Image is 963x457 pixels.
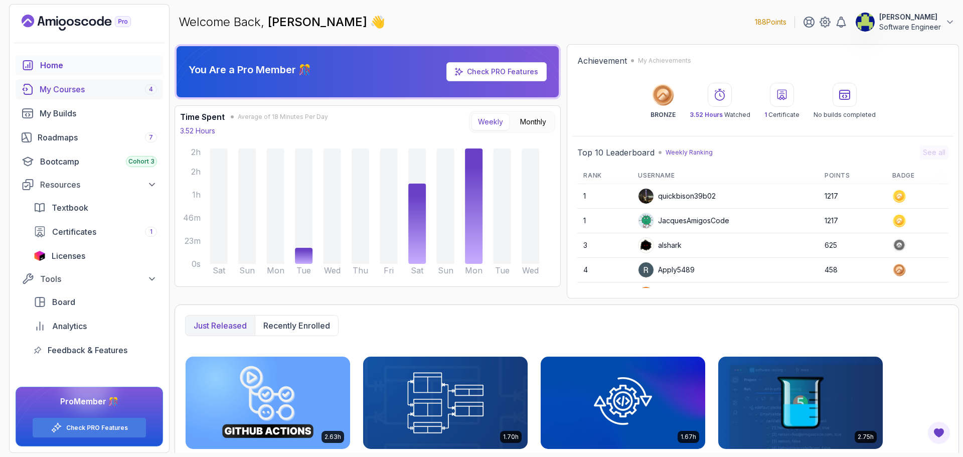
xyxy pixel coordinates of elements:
tspan: Tue [296,265,311,275]
img: user profile image [856,13,875,32]
td: 3 [577,233,632,258]
button: Monthly [514,113,553,130]
p: Software Engineer [879,22,941,32]
img: CI/CD with GitHub Actions card [186,357,350,449]
img: user profile image [638,262,654,277]
tspan: Sat [213,265,226,275]
a: courses [16,79,163,99]
a: Check PRO Features [66,424,128,432]
p: [PERSON_NAME] [879,12,941,22]
span: 4 [149,85,153,93]
td: 625 [819,233,886,258]
h2: Achievement [577,55,627,67]
div: Roadmaps [38,131,157,143]
span: Textbook [52,202,88,214]
span: Average of 18 Minutes Per Day [238,113,328,121]
h3: Time Spent [180,111,225,123]
span: Analytics [52,320,87,332]
span: Certificates [52,226,96,238]
button: Recently enrolled [255,316,338,336]
a: Landing page [22,15,154,31]
tspan: Thu [353,265,368,275]
a: licenses [28,246,163,266]
a: Check PRO Features [446,62,547,81]
span: 3.52 Hours [690,111,723,118]
span: 👋 [368,12,389,33]
a: analytics [28,316,163,336]
a: board [28,292,163,312]
span: 1 [764,111,767,118]
th: Rank [577,168,632,184]
p: No builds completed [814,111,876,119]
span: Board [52,296,75,308]
tspan: Wed [522,265,539,275]
td: 1217 [819,184,886,209]
tspan: 2h [191,147,201,157]
div: wildmongoosefb425 [638,286,726,302]
img: Java Unit Testing and TDD card [718,357,883,449]
button: See all [920,145,948,160]
td: 458 [819,258,886,282]
a: bootcamp [16,151,163,172]
p: 188 Points [755,17,786,27]
img: user profile image [638,287,654,302]
a: roadmaps [16,127,163,147]
button: Tools [16,270,163,288]
div: Resources [40,179,157,191]
th: Points [819,168,886,184]
tspan: Wed [324,265,341,275]
img: default monster avatar [638,213,654,228]
button: user profile image[PERSON_NAME]Software Engineer [855,12,955,32]
div: Apply5489 [638,262,695,278]
p: 2.75h [858,433,874,441]
a: home [16,55,163,75]
tspan: Sun [438,265,453,275]
tspan: Mon [267,265,284,275]
img: user profile image [638,238,654,253]
div: Tools [40,273,157,285]
p: 2.63h [325,433,341,441]
tspan: 0s [192,259,201,269]
p: 1.67h [681,433,696,441]
p: Just released [194,320,247,332]
p: 1.70h [503,433,519,441]
span: [PERSON_NAME] [268,15,370,29]
div: Bootcamp [40,156,157,168]
tspan: Tue [495,265,510,275]
img: user profile image [638,189,654,204]
img: jetbrains icon [34,251,46,261]
button: Just released [186,316,255,336]
span: 7 [149,133,153,141]
td: 1217 [819,209,886,233]
p: Welcome Back, [179,14,385,30]
span: 1 [150,228,152,236]
tspan: Sun [239,265,255,275]
td: 5 [577,282,632,307]
td: 1 [577,184,632,209]
div: My Builds [40,107,157,119]
h2: Top 10 Leaderboard [577,146,655,159]
img: Java Integration Testing card [541,357,705,449]
tspan: 23m [185,236,201,246]
td: 1 [577,209,632,233]
td: 4 [577,258,632,282]
span: Licenses [52,250,85,262]
img: Database Design & Implementation card [363,357,528,449]
p: My Achievements [638,57,691,65]
tspan: Mon [465,265,483,275]
tspan: 2h [191,167,201,177]
a: certificates [28,222,163,242]
div: JacquesAmigosCode [638,213,729,229]
p: Weekly Ranking [666,148,713,157]
tspan: 1h [192,190,201,200]
a: textbook [28,198,163,218]
tspan: 46m [183,213,201,223]
p: You Are a Pro Member 🎊 [189,63,311,77]
p: BRONZE [651,111,676,119]
div: quickbison39b02 [638,188,716,204]
a: builds [16,103,163,123]
tspan: Sat [411,265,424,275]
a: feedback [28,340,163,360]
td: 337 [819,282,886,307]
span: Feedback & Features [48,344,127,356]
